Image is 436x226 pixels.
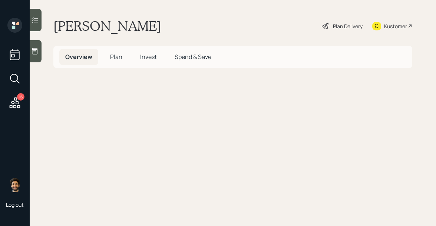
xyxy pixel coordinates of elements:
div: Log out [6,201,24,208]
span: Plan [110,53,122,61]
h1: [PERSON_NAME] [53,18,161,34]
span: Overview [65,53,92,61]
span: Invest [140,53,157,61]
img: eric-schwartz-headshot.png [7,177,22,192]
div: 16 [17,93,24,101]
div: Kustomer [384,22,407,30]
div: Plan Delivery [333,22,363,30]
span: Spend & Save [175,53,211,61]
